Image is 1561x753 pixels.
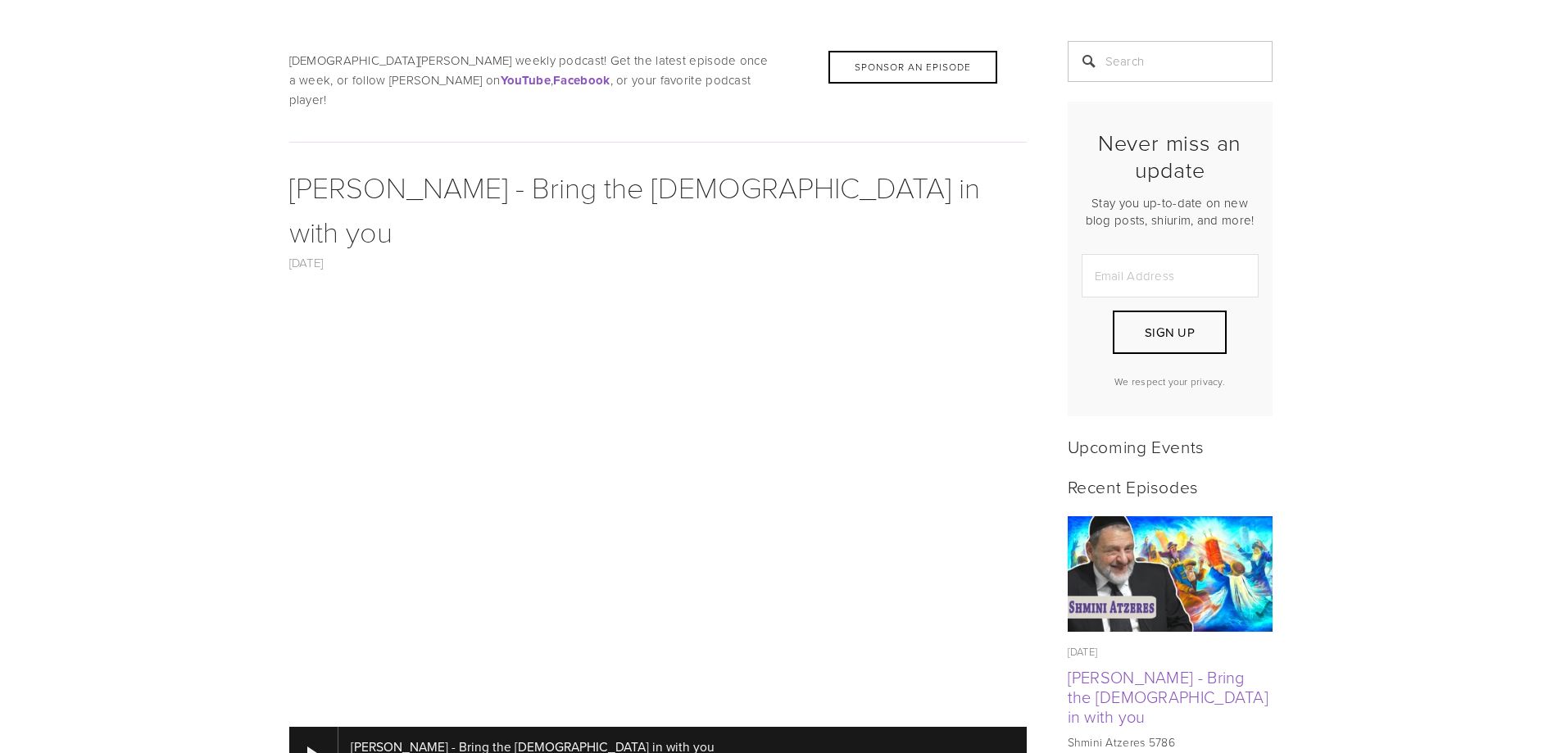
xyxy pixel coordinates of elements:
p: We respect your privacy. [1082,374,1259,388]
strong: Facebook [553,71,610,89]
p: [DEMOGRAPHIC_DATA][PERSON_NAME] weekly podcast! Get the latest episode once a week, or follow [PE... [289,51,1027,110]
a: Shmini Atzeres - Bring the torah in with you [1068,516,1273,632]
h2: Never miss an update [1082,129,1259,183]
strong: YouTube [501,71,551,89]
input: Email Address [1082,254,1259,297]
p: Shmini Atzeres 5786 [1068,734,1273,751]
button: Sign Up [1113,311,1226,354]
a: [PERSON_NAME] - Bring the [DEMOGRAPHIC_DATA] in with you [1068,665,1269,728]
p: Stay you up-to-date on new blog posts, shiurim, and more! [1082,194,1259,229]
span: Sign Up [1145,324,1195,341]
a: YouTube [501,71,551,88]
div: Sponsor an Episode [828,51,997,84]
h2: Upcoming Events [1068,436,1273,456]
a: [DATE] [289,254,324,271]
a: [PERSON_NAME] - Bring the [DEMOGRAPHIC_DATA] in with you [289,166,980,251]
h2: Recent Episodes [1068,476,1273,497]
a: Facebook [553,71,610,88]
img: Shmini Atzeres - Bring the torah in with you [1067,516,1273,632]
input: Search [1068,41,1273,82]
iframe: YouTube video player [289,293,1027,707]
time: [DATE] [1068,644,1098,659]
